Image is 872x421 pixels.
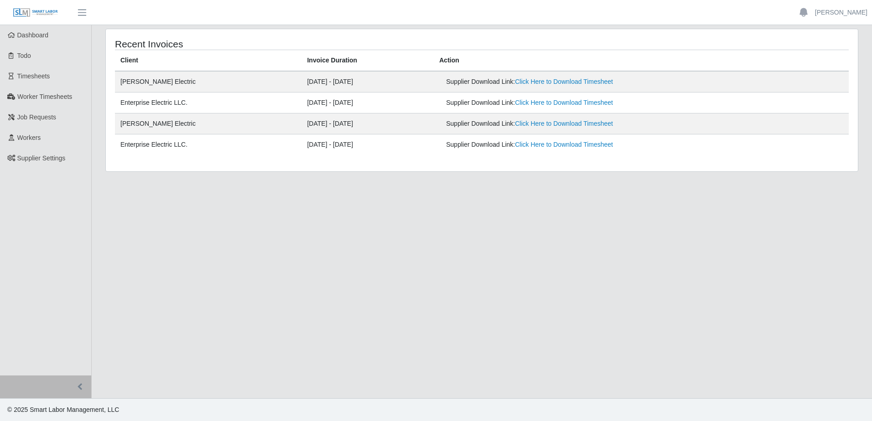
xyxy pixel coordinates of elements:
[13,8,58,18] img: SLM Logo
[115,38,413,50] h4: Recent Invoices
[7,406,119,413] span: © 2025 Smart Labor Management, LLC
[815,8,867,17] a: [PERSON_NAME]
[17,113,57,121] span: Job Requests
[515,120,613,127] a: Click Here to Download Timesheet
[515,99,613,106] a: Click Here to Download Timesheet
[115,71,301,92] td: [PERSON_NAME] Electric
[446,119,702,128] div: Supplier Download Link:
[17,31,49,39] span: Dashboard
[17,154,66,162] span: Supplier Settings
[301,92,434,113] td: [DATE] - [DATE]
[115,134,301,155] td: Enterprise Electric LLC.
[115,113,301,134] td: [PERSON_NAME] Electric
[515,141,613,148] a: Click Here to Download Timesheet
[446,140,702,149] div: Supplier Download Link:
[17,93,72,100] span: Worker Timesheets
[115,50,301,72] th: Client
[17,72,50,80] span: Timesheets
[434,50,849,72] th: Action
[301,113,434,134] td: [DATE] - [DATE]
[446,98,702,108] div: Supplier Download Link:
[301,134,434,155] td: [DATE] - [DATE]
[17,52,31,59] span: Todo
[515,78,613,85] a: Click Here to Download Timesheet
[115,92,301,113] td: Enterprise Electric LLC.
[17,134,41,141] span: Workers
[301,71,434,92] td: [DATE] - [DATE]
[301,50,434,72] th: Invoice Duration
[446,77,702,87] div: Supplier Download Link:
